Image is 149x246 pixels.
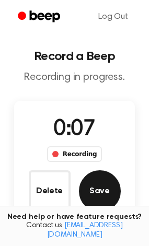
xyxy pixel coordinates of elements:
[47,222,123,239] a: [EMAIL_ADDRESS][DOMAIN_NAME]
[29,170,71,212] button: Delete Audio Record
[10,7,70,27] a: Beep
[8,71,141,84] p: Recording in progress.
[47,146,102,162] div: Recording
[6,221,143,240] span: Contact us
[53,119,95,140] span: 0:07
[8,50,141,63] h1: Record a Beep
[79,170,121,212] button: Save Audio Record
[88,4,139,29] a: Log Out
